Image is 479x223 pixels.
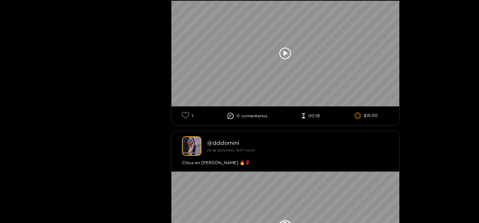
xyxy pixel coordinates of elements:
[207,140,239,146] font: @dddomini
[364,113,378,118] font: $15.00
[192,113,193,118] font: 1
[207,148,255,152] font: 29 de diciembre, 18:37 horas
[237,113,240,118] font: 0
[182,160,250,165] font: Chica en [PERSON_NAME] 🔥🌹
[241,113,265,118] font: comentario
[265,113,267,118] font: s
[182,136,201,156] img: dddomini
[308,113,320,118] font: 00:19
